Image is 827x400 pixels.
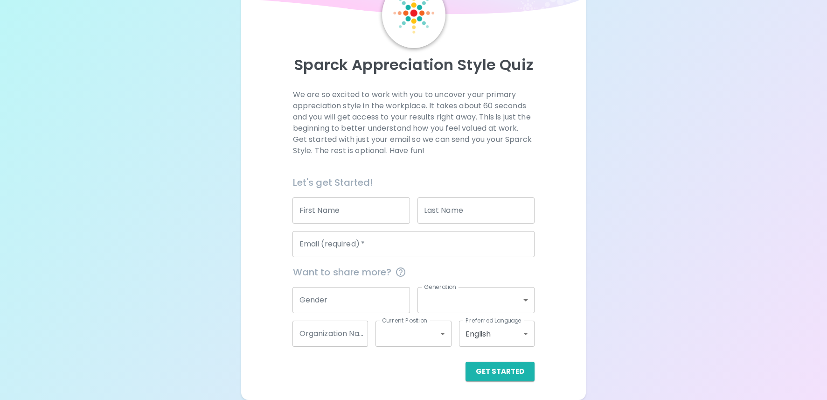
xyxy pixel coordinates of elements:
label: Generation [424,283,456,291]
p: Sparck Appreciation Style Quiz [252,56,575,74]
svg: This information is completely confidential and only used for aggregated appreciation studies at ... [395,267,406,278]
label: Preferred Language [466,316,521,324]
label: Current Position [382,316,427,324]
div: English [459,321,535,347]
button: Get Started [466,362,535,381]
p: We are so excited to work with you to uncover your primary appreciation style in the workplace. I... [292,89,534,156]
h6: Let's get Started! [292,175,534,190]
span: Want to share more? [292,265,534,280]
